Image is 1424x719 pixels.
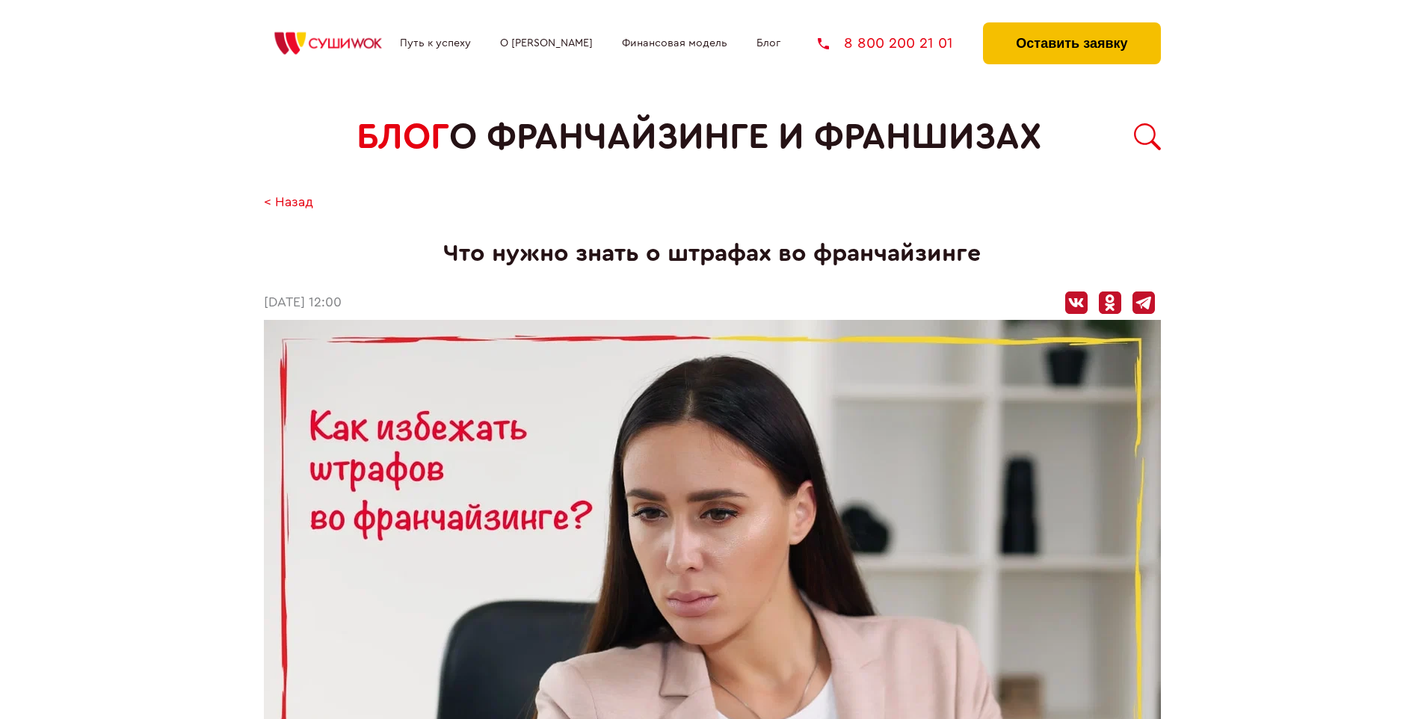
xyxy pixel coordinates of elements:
span: о франчайзинге и франшизах [449,117,1041,158]
a: 8 800 200 21 01 [818,36,953,51]
a: О [PERSON_NAME] [500,37,593,49]
span: БЛОГ [357,117,449,158]
a: < Назад [264,195,313,211]
time: [DATE] 12:00 [264,295,342,311]
a: Блог [756,37,780,49]
a: Путь к успеху [400,37,471,49]
h1: Что нужно знать о штрафах во франчайзинге [264,240,1161,268]
span: 8 800 200 21 01 [844,36,953,51]
a: Финансовая модель [622,37,727,49]
button: Оставить заявку [983,22,1160,64]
